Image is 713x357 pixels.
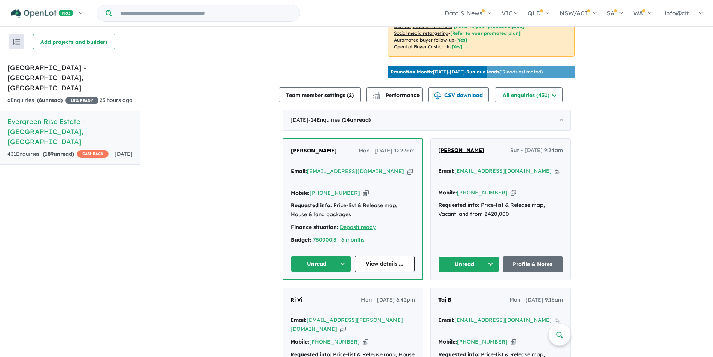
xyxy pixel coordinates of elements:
a: [PERSON_NAME] [438,146,484,155]
a: [EMAIL_ADDRESS][PERSON_NAME][DOMAIN_NAME] [290,317,403,332]
input: Try estate name, suburb, builder or developer [113,5,298,21]
button: Copy [511,338,516,346]
p: [DATE] - [DATE] - ( 17 leads estimated) [391,69,543,75]
a: [PHONE_NUMBER] [309,338,360,345]
span: [Yes] [451,44,462,49]
span: Ri Vi [290,296,302,303]
div: [DATE] [283,110,571,131]
button: Copy [511,189,516,197]
strong: ( unread) [43,151,74,157]
a: 3 - 6 months [333,236,365,243]
strong: Mobile: [438,189,457,196]
img: line-chart.svg [373,92,380,96]
a: [EMAIL_ADDRESS][DOMAIN_NAME] [307,168,404,175]
b: Promotion Month: [391,69,433,75]
div: 431 Enquir ies [7,150,109,159]
a: 750000 [313,236,332,243]
a: [PHONE_NUMBER] [310,190,360,196]
span: 23 hours ago [100,97,132,103]
span: CASHBACK [77,150,109,158]
span: [Refer to your promoted plan] [450,30,521,36]
strong: Mobile: [290,338,309,345]
span: 189 [45,151,54,157]
span: [Yes] [456,37,467,43]
button: Unread [291,256,351,272]
strong: ( unread) [342,117,371,123]
button: Copy [340,325,346,333]
u: OpenLot Buyer Cashback [394,44,450,49]
div: | [291,236,415,245]
span: 2 [349,92,352,99]
button: Copy [555,167,560,175]
u: Automated buyer follow-up [394,37,454,43]
h5: [GEOGRAPHIC_DATA] - [GEOGRAPHIC_DATA] , [GEOGRAPHIC_DATA] [7,63,132,93]
span: 6 [39,97,42,103]
strong: Requested info: [438,202,479,208]
strong: Email: [291,168,307,175]
span: [DATE] [115,151,132,157]
span: [PERSON_NAME] [438,147,484,154]
a: Taj B [438,296,451,305]
button: Add projects and builders [33,34,115,49]
span: Mon - [DATE] 12:37am [359,146,415,155]
strong: ( unread) [37,97,63,103]
span: info@cit... [665,9,693,17]
div: Price-list & Release map, Vacant land from $420,000 [438,201,563,219]
strong: Requested info: [291,202,332,209]
strong: Email: [438,167,454,174]
a: [PHONE_NUMBER] [457,189,508,196]
button: Unread [438,256,499,272]
button: Copy [407,167,413,175]
button: Copy [363,189,369,197]
span: Performance [374,92,420,99]
div: Price-list & Release map, House & land packages [291,201,415,219]
strong: Mobile: [438,338,457,345]
a: Profile & Notes [503,256,563,272]
b: 9 unique leads [467,69,499,75]
button: All enquiries (431) [495,87,563,102]
a: [PHONE_NUMBER] [457,338,508,345]
span: [PERSON_NAME] [291,147,337,154]
span: Mon - [DATE] 6:42pm [361,296,415,305]
div: 6 Enquir ies [7,96,98,105]
strong: Finance situation: [291,224,338,230]
strong: Email: [290,317,307,323]
img: Openlot PRO Logo White [11,9,73,18]
strong: Mobile: [291,190,310,196]
button: Team member settings (2) [279,87,361,102]
img: download icon [434,92,441,100]
a: Deposit ready [340,224,376,230]
button: Copy [363,338,368,346]
span: Mon - [DATE] 9:16am [509,296,563,305]
strong: Email: [438,317,454,323]
u: Social media retargeting [394,30,448,36]
span: Sun - [DATE] 9:24am [510,146,563,155]
a: Ri Vi [290,296,302,305]
a: [EMAIL_ADDRESS][DOMAIN_NAME] [454,317,552,323]
a: [EMAIL_ADDRESS][DOMAIN_NAME] [454,167,552,174]
img: sort.svg [13,39,20,45]
button: Copy [555,316,560,324]
img: bar-chart.svg [372,94,380,99]
span: 14 [344,117,350,123]
a: View details ... [355,256,415,272]
button: Performance [366,87,423,102]
a: [PERSON_NAME] [291,146,337,155]
h5: Evergreen Rise Estate - [GEOGRAPHIC_DATA] , [GEOGRAPHIC_DATA] [7,117,132,147]
button: CSV download [428,87,489,102]
span: Taj B [438,296,451,303]
span: - 14 Enquir ies [308,117,371,123]
strong: Budget: [291,236,311,243]
span: 15 % READY [65,97,98,104]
